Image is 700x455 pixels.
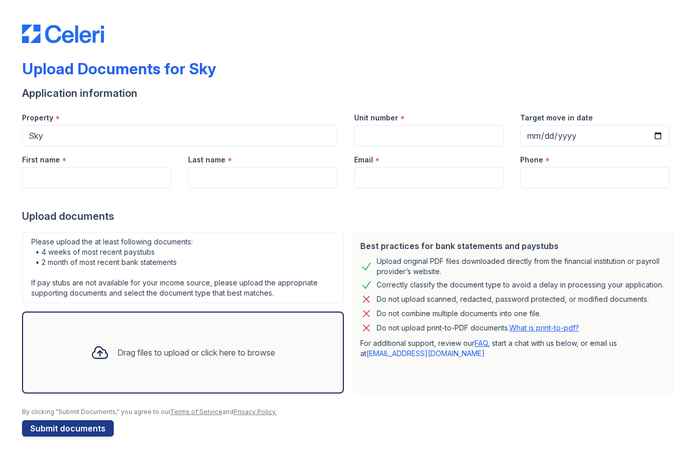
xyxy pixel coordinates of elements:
[22,420,114,437] button: Submit documents
[22,113,53,123] label: Property
[475,339,488,347] a: FAQ
[377,323,579,333] p: Do not upload print-to-PDF documents.
[188,155,225,165] label: Last name
[360,338,666,359] p: For additional support, review our , start a chat with us below, or email us at
[354,155,373,165] label: Email
[377,279,664,291] div: Correctly classify the document type to avoid a delay in processing your application.
[520,155,543,165] label: Phone
[377,293,649,305] div: Do not upload scanned, redacted, password protected, or modified documents.
[509,323,579,332] a: What is print-to-pdf?
[234,408,277,416] a: Privacy Policy.
[170,408,222,416] a: Terms of Service
[377,256,666,277] div: Upload original PDF files downloaded directly from the financial institution or payroll provider’...
[22,232,344,303] div: Please upload the at least following documents: • 4 weeks of most recent paystubs • 2 month of mo...
[22,25,104,43] img: CE_Logo_Blue-a8612792a0a2168367f1c8372b55b34899dd931a85d93a1a3d3e32e68fde9ad4.png
[366,349,485,358] a: [EMAIL_ADDRESS][DOMAIN_NAME]
[22,408,678,416] div: By clicking "Submit Documents," you agree to our and
[22,155,60,165] label: First name
[22,59,216,78] div: Upload Documents for Sky
[377,307,541,320] div: Do not combine multiple documents into one file.
[354,113,398,123] label: Unit number
[22,209,678,223] div: Upload documents
[520,113,593,123] label: Target move in date
[117,346,275,359] div: Drag files to upload or click here to browse
[360,240,666,252] div: Best practices for bank statements and paystubs
[22,86,678,100] div: Application information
